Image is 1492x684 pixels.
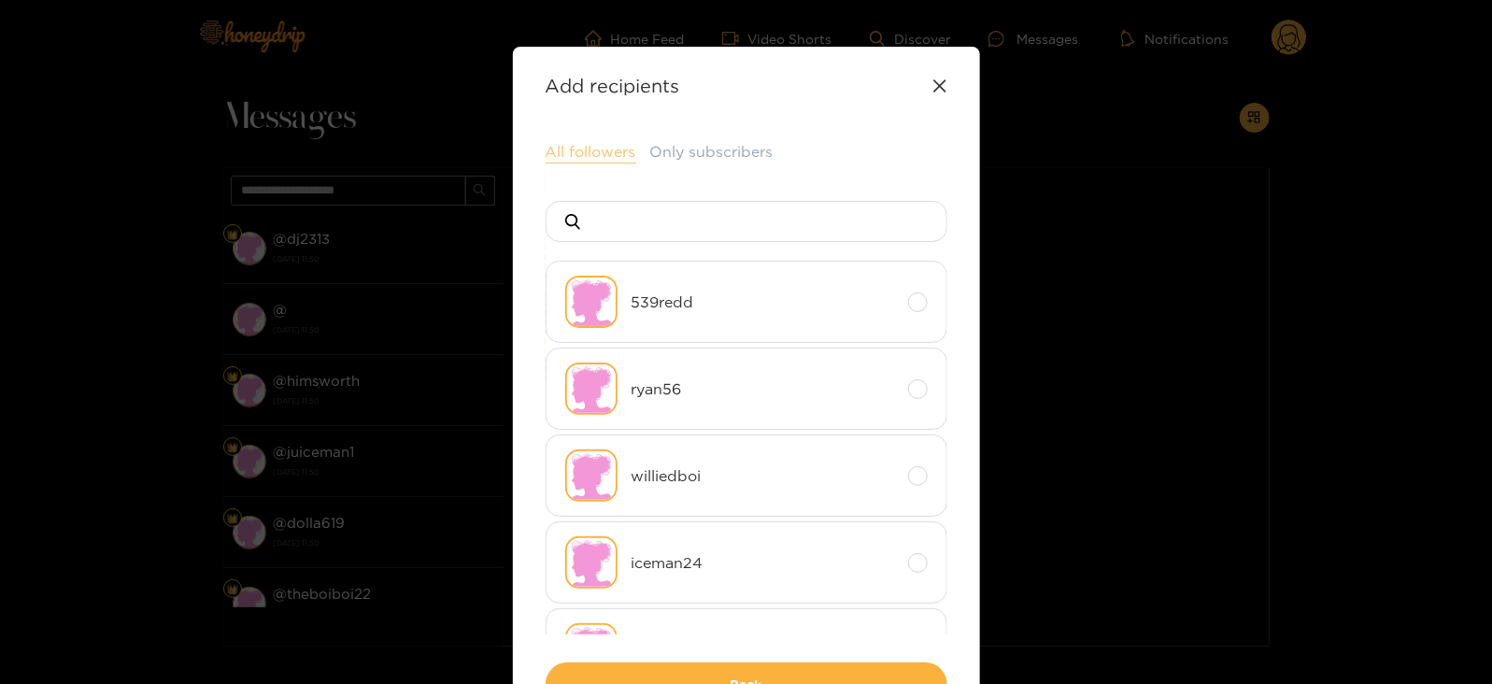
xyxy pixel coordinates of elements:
span: williedboi [632,465,894,487]
span: 539redd [632,292,894,313]
span: ryan56 [632,378,894,400]
span: iceman24 [632,552,894,574]
button: Only subscribers [650,141,774,163]
img: no-avatar.png [565,363,618,415]
img: no-avatar.png [565,623,618,676]
img: no-avatar.png [565,536,618,589]
img: no-avatar.png [565,276,618,328]
img: no-avatar.png [565,449,618,502]
button: All followers [546,141,636,164]
strong: Add recipients [546,75,680,96]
